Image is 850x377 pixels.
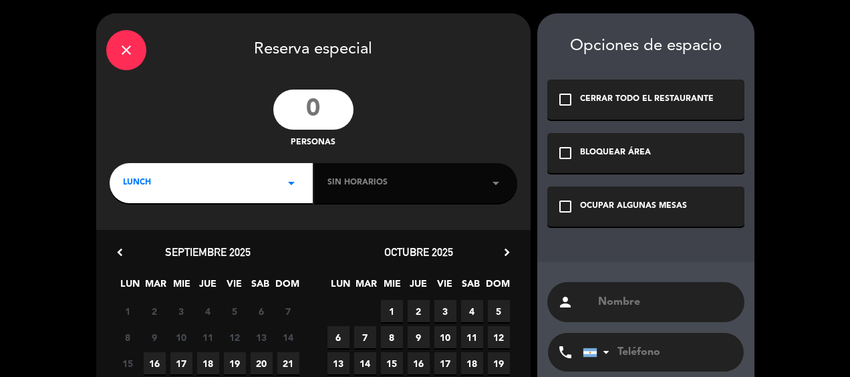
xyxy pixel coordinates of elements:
span: 12 [488,326,510,348]
span: 11 [197,326,219,348]
span: 7 [277,300,299,322]
span: 21 [277,352,299,374]
span: 20 [251,352,273,374]
i: close [118,42,134,58]
i: check_box_outline_blank [557,92,573,108]
i: check_box_outline_blank [557,145,573,161]
span: MAR [356,276,378,298]
span: 16 [408,352,430,374]
span: 1 [117,300,139,322]
div: Opciones de espacio [547,37,744,56]
span: LUN [119,276,141,298]
span: 8 [381,326,403,348]
span: personas [291,136,335,150]
span: 1 [381,300,403,322]
i: chevron_left [113,245,127,259]
span: MAR [145,276,167,298]
span: 6 [327,326,349,348]
span: 4 [461,300,483,322]
i: arrow_drop_down [488,175,504,191]
i: arrow_drop_down [283,175,299,191]
span: 9 [408,326,430,348]
i: phone [557,344,573,360]
span: 4 [197,300,219,322]
span: LUNCH [123,176,151,190]
input: Nombre [597,293,734,311]
span: VIE [434,276,456,298]
span: 10 [434,326,456,348]
span: SAB [249,276,271,298]
span: 15 [117,352,139,374]
span: 12 [224,326,246,348]
span: octubre 2025 [384,245,453,259]
i: person [557,294,573,310]
span: septiembre 2025 [165,245,251,259]
span: DOM [275,276,297,298]
span: 5 [224,300,246,322]
div: Reserva especial [96,13,531,83]
span: Sin horarios [327,176,388,190]
div: Argentina: +54 [583,334,614,371]
span: 3 [170,300,192,322]
span: 14 [354,352,376,374]
span: 8 [117,326,139,348]
span: 13 [327,352,349,374]
span: 15 [381,352,403,374]
span: JUE [408,276,430,298]
span: MIE [171,276,193,298]
i: chevron_right [500,245,514,259]
i: check_box_outline_blank [557,199,573,215]
div: OCUPAR ALGUNAS MESAS [580,200,687,213]
span: 18 [461,352,483,374]
div: BLOQUEAR ÁREA [580,146,651,160]
span: 5 [488,300,510,322]
span: VIE [223,276,245,298]
span: JUE [197,276,219,298]
span: 17 [170,352,192,374]
span: 2 [408,300,430,322]
span: 7 [354,326,376,348]
span: 19 [224,352,246,374]
div: CERRAR TODO EL RESTAURANTE [580,93,714,106]
span: 17 [434,352,456,374]
span: 2 [144,300,166,322]
span: 19 [488,352,510,374]
span: MIE [382,276,404,298]
span: 18 [197,352,219,374]
span: 16 [144,352,166,374]
input: 0 [273,90,353,130]
span: 3 [434,300,456,322]
span: 10 [170,326,192,348]
span: 11 [461,326,483,348]
span: LUN [329,276,351,298]
span: DOM [486,276,508,298]
span: 6 [251,300,273,322]
span: 14 [277,326,299,348]
input: Teléfono [583,333,730,372]
span: SAB [460,276,482,298]
span: 9 [144,326,166,348]
span: 13 [251,326,273,348]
